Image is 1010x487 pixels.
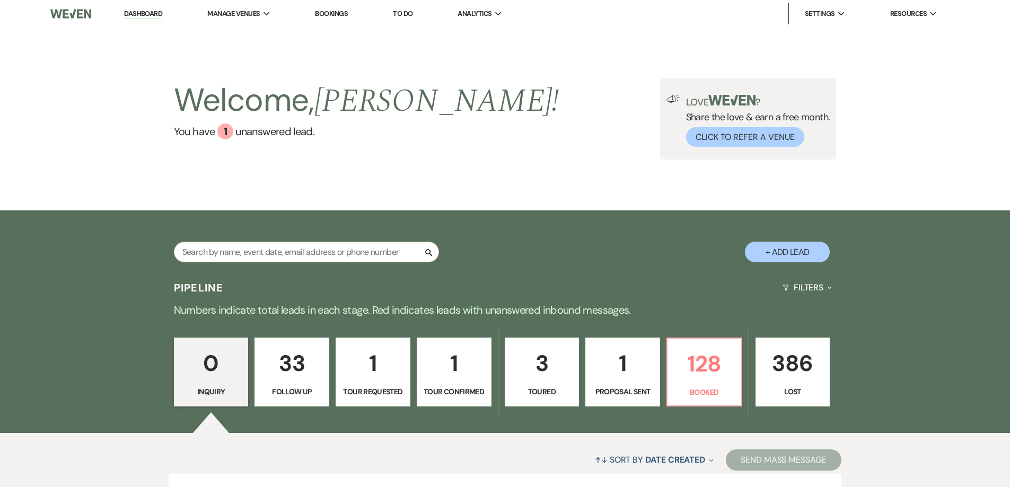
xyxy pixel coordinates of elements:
[666,338,742,406] a: 128Booked
[778,273,836,302] button: Filters
[680,95,830,147] div: Share the love & earn a free month.
[50,3,91,25] img: Weven Logo
[315,9,348,18] a: Bookings
[417,338,491,406] a: 1Tour Confirmed
[124,9,162,19] a: Dashboard
[261,386,322,397] p: Follow Up
[762,386,823,397] p: Lost
[181,346,242,381] p: 0
[745,242,830,262] button: + Add Lead
[424,346,485,381] p: 1
[585,338,660,406] a: 1Proposal Sent
[124,302,887,318] p: Numbers indicate total leads in each stage. Red indicates leads with unanswered inbound messages.
[726,449,841,471] button: Send Mass Message
[254,338,329,406] a: 33Follow Up
[342,386,403,397] p: Tour Requested
[174,338,249,406] a: 0Inquiry
[762,346,823,381] p: 386
[174,78,559,123] h2: Welcome,
[674,386,735,398] p: Booked
[207,8,260,19] span: Manage Venues
[592,386,653,397] p: Proposal Sent
[512,386,573,397] p: Toured
[708,95,756,105] img: weven-logo-green.svg
[458,8,491,19] span: Analytics
[424,386,485,397] p: Tour Confirmed
[756,338,830,406] a: 386Lost
[174,123,559,139] a: You have 1 unanswered lead.
[512,346,573,381] p: 3
[342,346,403,381] p: 1
[666,95,680,103] img: loud-speaker-illustration.svg
[890,8,927,19] span: Resources
[181,386,242,397] p: Inquiry
[261,346,322,381] p: 33
[174,280,224,295] h3: Pipeline
[686,127,804,147] button: Click to Refer a Venue
[314,77,559,126] span: [PERSON_NAME] !
[336,338,410,406] a: 1Tour Requested
[592,346,653,381] p: 1
[505,338,579,406] a: 3Toured
[591,446,718,474] button: Sort By Date Created
[645,454,705,465] span: Date Created
[174,242,439,262] input: Search by name, event date, email address or phone number
[393,9,412,18] a: To Do
[674,346,735,382] p: 128
[686,95,830,107] p: Love ?
[595,454,608,465] span: ↑↓
[217,123,233,139] div: 1
[805,8,835,19] span: Settings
